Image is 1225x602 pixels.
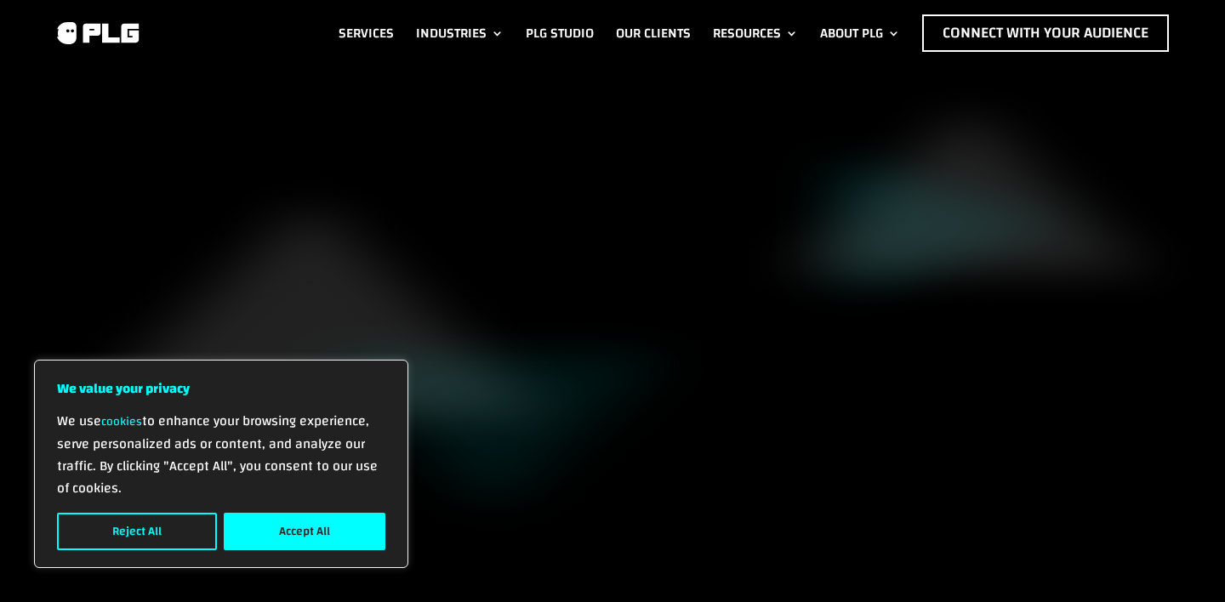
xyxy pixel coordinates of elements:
[339,14,394,52] a: Services
[820,14,900,52] a: About PLG
[34,360,408,568] div: We value your privacy
[416,14,504,52] a: Industries
[101,411,142,433] a: cookies
[526,14,594,52] a: PLG Studio
[922,14,1169,52] a: Connect with Your Audience
[616,14,691,52] a: Our Clients
[224,513,385,550] button: Accept All
[57,410,385,499] p: We use to enhance your browsing experience, serve personalized ads or content, and analyze our tr...
[57,378,385,400] p: We value your privacy
[57,513,217,550] button: Reject All
[713,14,798,52] a: Resources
